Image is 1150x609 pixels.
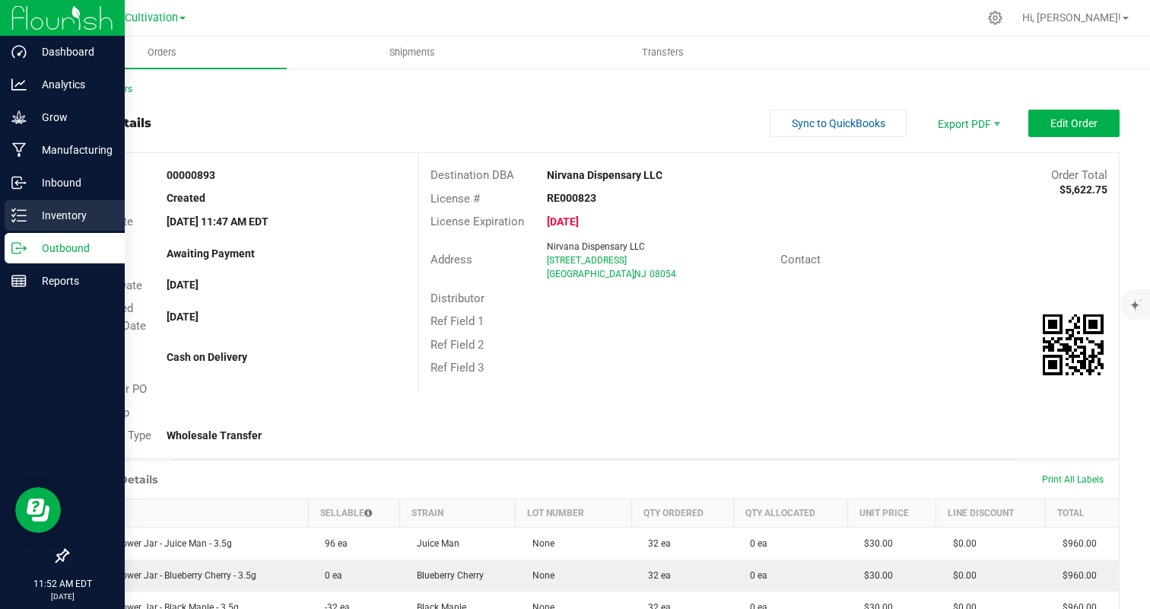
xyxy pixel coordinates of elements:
button: Sync to QuickBooks [770,110,907,137]
span: $30.00 [856,538,893,549]
th: Item [68,499,309,527]
inline-svg: Inventory [11,208,27,223]
a: Transfers [538,37,788,69]
strong: Created [167,192,205,204]
span: Hi, [PERSON_NAME]! [1022,11,1121,24]
th: Strain [400,499,516,527]
inline-svg: Grow [11,110,27,125]
qrcode: 00000893 [1043,314,1104,375]
span: Orders [127,46,197,59]
inline-svg: Dashboard [11,44,27,59]
span: Eighth Flower Jar - Blueberry Cherry - 3.5g [78,570,256,581]
iframe: Resource center [15,487,61,533]
span: Ref Field 2 [430,338,484,352]
p: Manufacturing [27,141,118,159]
p: Inbound [27,174,118,192]
span: Order Total [1051,168,1107,182]
th: Qty Allocated [733,499,847,527]
span: NJ [634,269,646,279]
a: Orders [37,37,287,69]
inline-svg: Outbound [11,241,27,256]
span: 0 ea [742,538,767,549]
span: , [633,269,634,279]
span: 0 ea [742,570,767,581]
strong: Nirvana Dispensary LLC [547,169,662,181]
span: 08054 [650,269,676,279]
th: Unit Price [847,499,936,527]
span: Contact [780,253,821,266]
th: Lot Number [516,499,631,527]
span: Nirvana Dispensary LLC [547,241,645,252]
span: 32 ea [640,538,671,549]
span: $30.00 [856,570,893,581]
span: Ref Field 1 [430,314,484,328]
a: Shipments [287,37,537,69]
th: Line Discount [936,499,1046,527]
span: Destination DBA [430,168,514,182]
span: $960.00 [1055,538,1097,549]
span: 96 ea [317,538,348,549]
span: Address [430,253,472,266]
th: Qty Ordered [631,499,733,527]
inline-svg: Inbound [11,175,27,190]
strong: [DATE] 11:47 AM EDT [167,215,268,228]
strong: [DATE] [547,215,579,228]
th: Total [1046,499,1119,527]
strong: [DATE] [167,311,199,323]
strong: $5,622.75 [1059,183,1107,196]
li: Export PDF [922,110,1013,137]
span: 32 ea [640,570,671,581]
span: License Expiration [430,215,524,228]
img: Scan me! [1043,314,1104,375]
span: Transfers [621,46,704,59]
span: Juice Man [409,538,459,549]
p: Inventory [27,206,118,225]
inline-svg: Manufacturing [11,142,27,158]
p: Analytics [27,75,118,94]
span: Ref Field 3 [430,361,484,375]
span: $960.00 [1055,570,1097,581]
strong: Cash on Delivery [167,351,247,363]
strong: Awaiting Payment [167,247,255,260]
span: None [525,570,554,581]
p: Outbound [27,239,118,257]
span: [STREET_ADDRESS] [547,255,627,266]
span: Eighth Flower Jar - Juice Man - 3.5g [78,538,232,549]
th: Sellable [308,499,400,527]
span: $0.00 [945,538,977,549]
strong: [DATE] [167,279,199,291]
span: None [525,538,554,549]
span: License # [430,192,480,206]
span: Blueberry Cherry [409,570,484,581]
p: [DATE] [7,591,118,602]
p: Grow [27,108,118,126]
span: Print All Labels [1042,474,1104,485]
inline-svg: Analytics [11,77,27,92]
span: Edit Order [1050,117,1098,129]
strong: Wholesale Transfer [167,429,262,442]
strong: 00000893 [167,169,215,181]
p: Reports [27,272,118,290]
span: Shipments [369,46,456,59]
span: 0 ea [317,570,342,581]
span: Cultivation [125,11,178,24]
span: [GEOGRAPHIC_DATA], [547,269,636,279]
span: Sync to QuickBooks [792,117,885,129]
inline-svg: Reports [11,273,27,289]
span: $0.00 [945,570,977,581]
strong: RE000823 [547,192,596,204]
p: Dashboard [27,43,118,61]
button: Edit Order [1028,110,1120,137]
div: Manage settings [986,11,1005,25]
p: 11:52 AM EDT [7,577,118,591]
span: Distributor [430,292,484,305]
